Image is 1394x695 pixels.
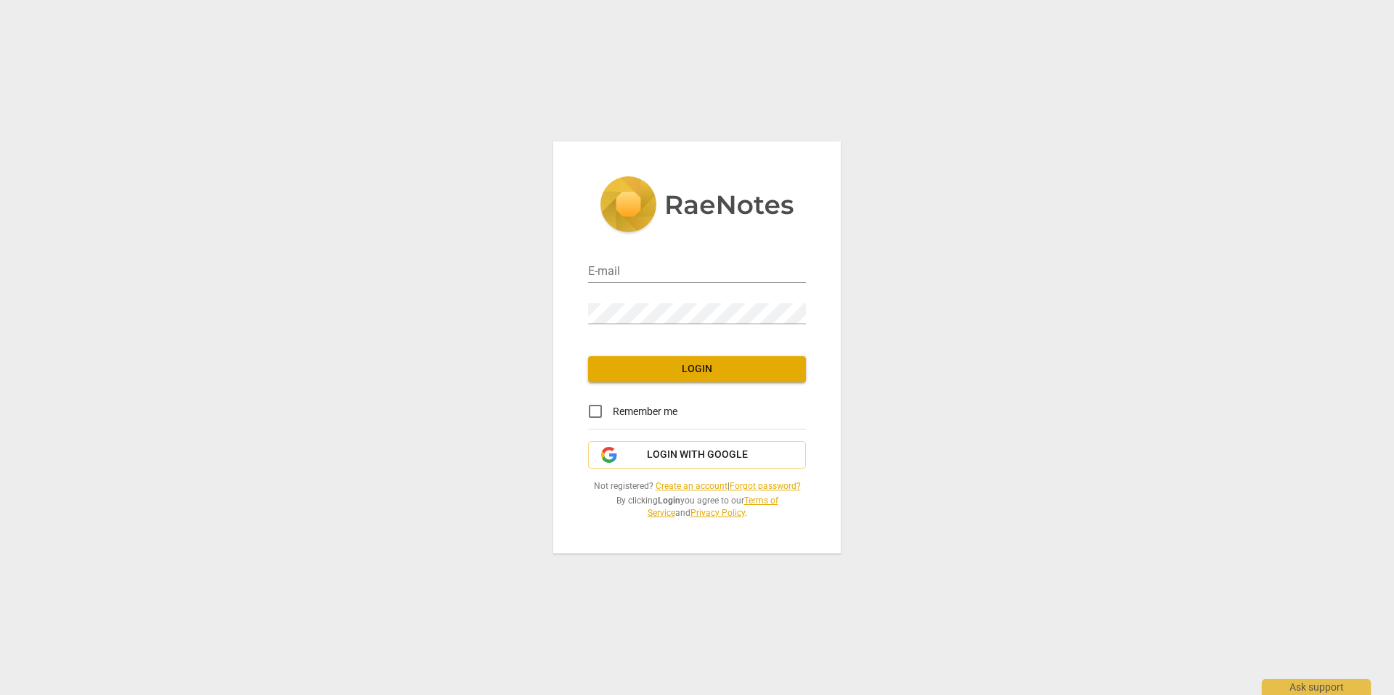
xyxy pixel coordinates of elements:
[647,448,748,462] span: Login with Google
[600,176,794,236] img: 5ac2273c67554f335776073100b6d88f.svg
[656,481,727,491] a: Create an account
[600,362,794,377] span: Login
[1262,679,1371,695] div: Ask support
[648,495,778,518] a: Terms of Service
[588,495,806,519] span: By clicking you agree to our and .
[588,480,806,493] span: Not registered? |
[588,441,806,469] button: Login with Google
[588,356,806,382] button: Login
[690,508,745,518] a: Privacy Policy
[658,495,680,506] b: Login
[613,404,677,419] span: Remember me
[730,481,801,491] a: Forgot password?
